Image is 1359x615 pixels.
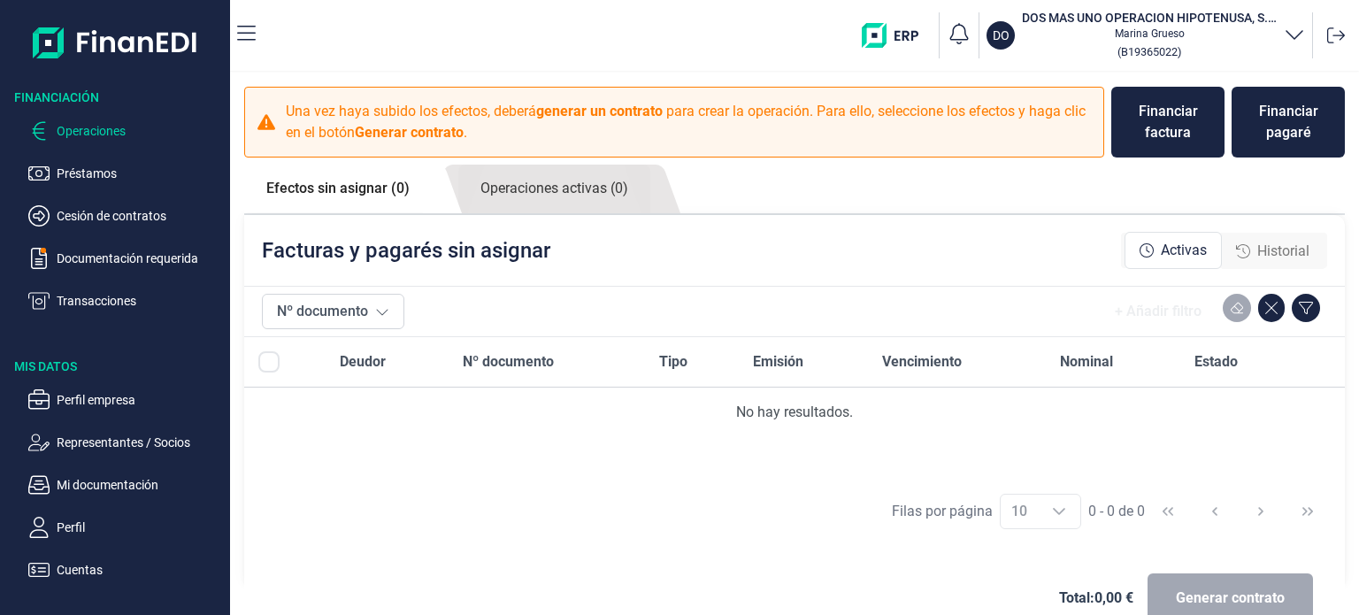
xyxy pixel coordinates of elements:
[1161,240,1207,261] span: Activas
[1232,87,1345,158] button: Financiar pagaré
[57,163,223,184] p: Préstamos
[28,163,223,184] button: Préstamos
[258,402,1331,423] div: No hay resultados.
[1038,495,1080,528] div: Choose
[57,205,223,227] p: Cesión de contratos
[1088,504,1145,519] span: 0 - 0 de 0
[1111,87,1225,158] button: Financiar factura
[536,103,663,119] b: generar un contrato
[28,474,223,496] button: Mi documentación
[1060,351,1113,373] span: Nominal
[1117,45,1181,58] small: Copiar cif
[753,351,803,373] span: Emisión
[1125,232,1222,269] div: Activas
[28,248,223,269] button: Documentación requerida
[28,120,223,142] button: Operaciones
[1222,234,1324,269] div: Historial
[28,559,223,580] button: Cuentas
[458,165,650,213] a: Operaciones activas (0)
[286,101,1093,143] p: Una vez haya subido los efectos, deberá para crear la operación. Para ello, seleccione los efecto...
[1286,490,1329,533] button: Last Page
[28,517,223,538] button: Perfil
[1240,490,1282,533] button: Next Page
[882,351,962,373] span: Vencimiento
[862,23,932,48] img: erp
[28,205,223,227] button: Cesión de contratos
[33,14,198,71] img: Logo de aplicación
[1059,588,1133,609] span: Total: 0,00 €
[57,290,223,311] p: Transacciones
[355,124,464,141] b: Generar contrato
[258,351,280,373] div: All items unselected
[987,9,1305,62] button: DODOS MAS UNO OPERACION HIPOTENUSA, S.L.Marina Grueso(B19365022)
[57,120,223,142] p: Operaciones
[244,165,432,212] a: Efectos sin asignar (0)
[1125,101,1210,143] div: Financiar factura
[262,294,404,329] button: Nº documento
[57,248,223,269] p: Documentación requerida
[57,474,223,496] p: Mi documentación
[1147,490,1189,533] button: First Page
[1246,101,1331,143] div: Financiar pagaré
[262,236,550,265] p: Facturas y pagarés sin asignar
[57,432,223,453] p: Representantes / Socios
[57,559,223,580] p: Cuentas
[28,389,223,411] button: Perfil empresa
[1257,241,1309,262] span: Historial
[1022,9,1277,27] h3: DOS MAS UNO OPERACION HIPOTENUSA, S.L.
[659,351,687,373] span: Tipo
[463,351,554,373] span: Nº documento
[340,351,386,373] span: Deudor
[1194,490,1236,533] button: Previous Page
[1194,351,1238,373] span: Estado
[892,501,993,522] div: Filas por página
[57,517,223,538] p: Perfil
[993,27,1010,44] p: DO
[57,389,223,411] p: Perfil empresa
[1022,27,1277,41] p: Marina Grueso
[28,290,223,311] button: Transacciones
[28,432,223,453] button: Representantes / Socios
